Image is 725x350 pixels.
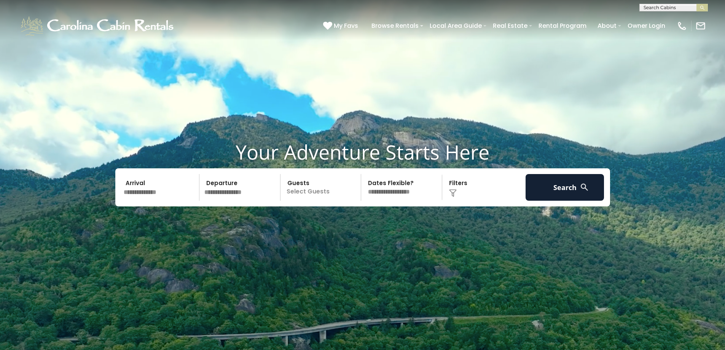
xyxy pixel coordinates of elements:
[283,174,361,201] p: Select Guests
[323,21,360,31] a: My Favs
[368,19,422,32] a: Browse Rentals
[695,21,706,31] img: mail-regular-white.png
[594,19,620,32] a: About
[535,19,590,32] a: Rental Program
[677,21,687,31] img: phone-regular-white.png
[334,21,358,30] span: My Favs
[489,19,531,32] a: Real Estate
[19,14,177,37] img: White-1-1-2.png
[526,174,604,201] button: Search
[426,19,486,32] a: Local Area Guide
[6,140,719,164] h1: Your Adventure Starts Here
[580,182,589,192] img: search-regular-white.png
[624,19,669,32] a: Owner Login
[449,189,457,197] img: filter--v1.png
